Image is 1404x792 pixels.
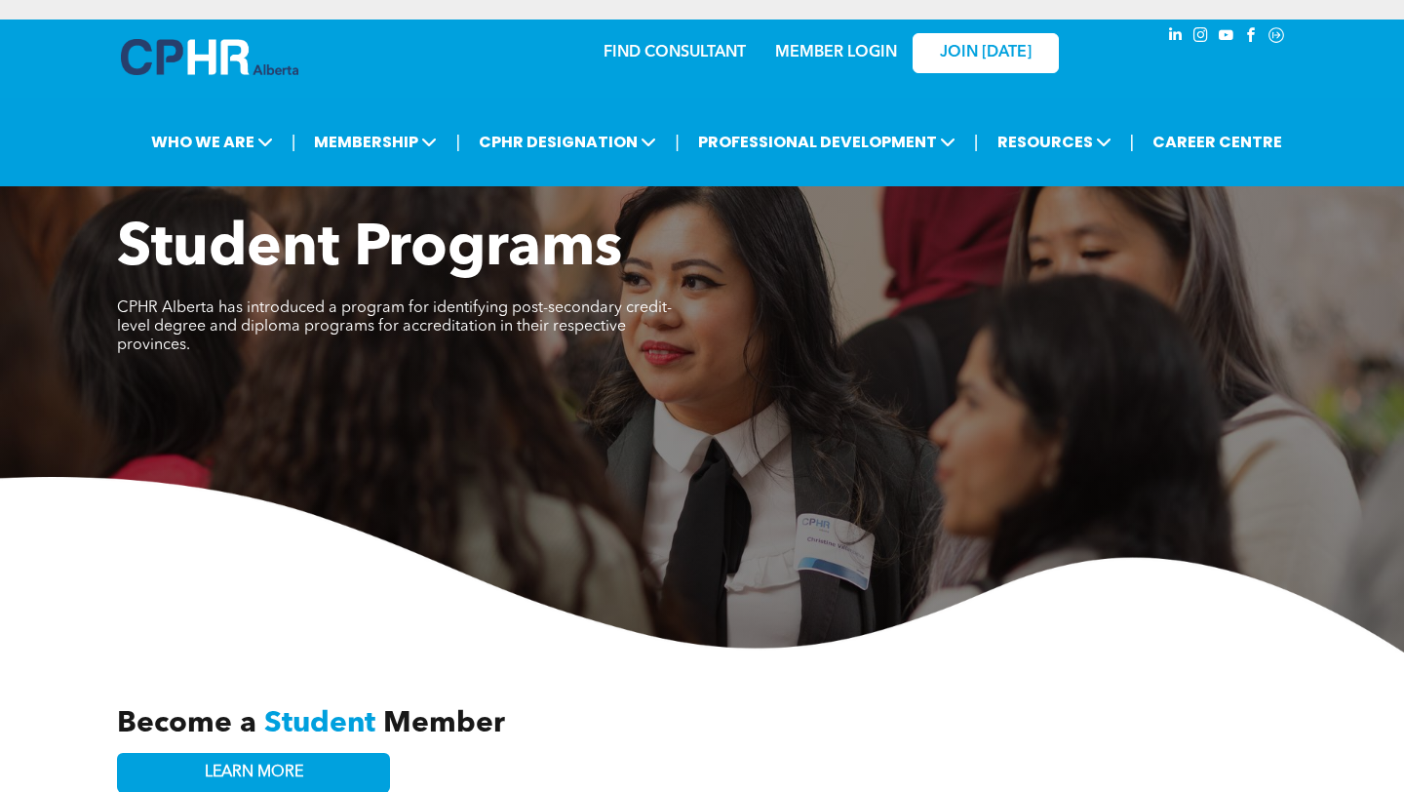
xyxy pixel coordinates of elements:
[1130,122,1135,162] li: |
[473,124,662,160] span: CPHR DESIGNATION
[117,709,256,738] span: Become a
[121,39,298,75] img: A blue and white logo for cp alberta
[205,764,303,782] span: LEARN MORE
[117,300,672,353] span: CPHR Alberta has introduced a program for identifying post-secondary credit-level degree and dipl...
[940,44,1032,62] span: JOIN [DATE]
[264,709,375,738] span: Student
[308,124,443,160] span: MEMBERSHIP
[775,45,897,60] a: MEMBER LOGIN
[117,220,622,279] span: Student Programs
[913,33,1059,73] a: JOIN [DATE]
[992,124,1117,160] span: RESOURCES
[1189,24,1211,51] a: instagram
[974,122,979,162] li: |
[1240,24,1262,51] a: facebook
[692,124,961,160] span: PROFESSIONAL DEVELOPMENT
[675,122,680,162] li: |
[1164,24,1186,51] a: linkedin
[604,45,746,60] a: FIND CONSULTANT
[1266,24,1287,51] a: Social network
[383,709,505,738] span: Member
[455,122,460,162] li: |
[1215,24,1236,51] a: youtube
[292,122,296,162] li: |
[1147,124,1288,160] a: CAREER CENTRE
[145,124,279,160] span: WHO WE ARE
